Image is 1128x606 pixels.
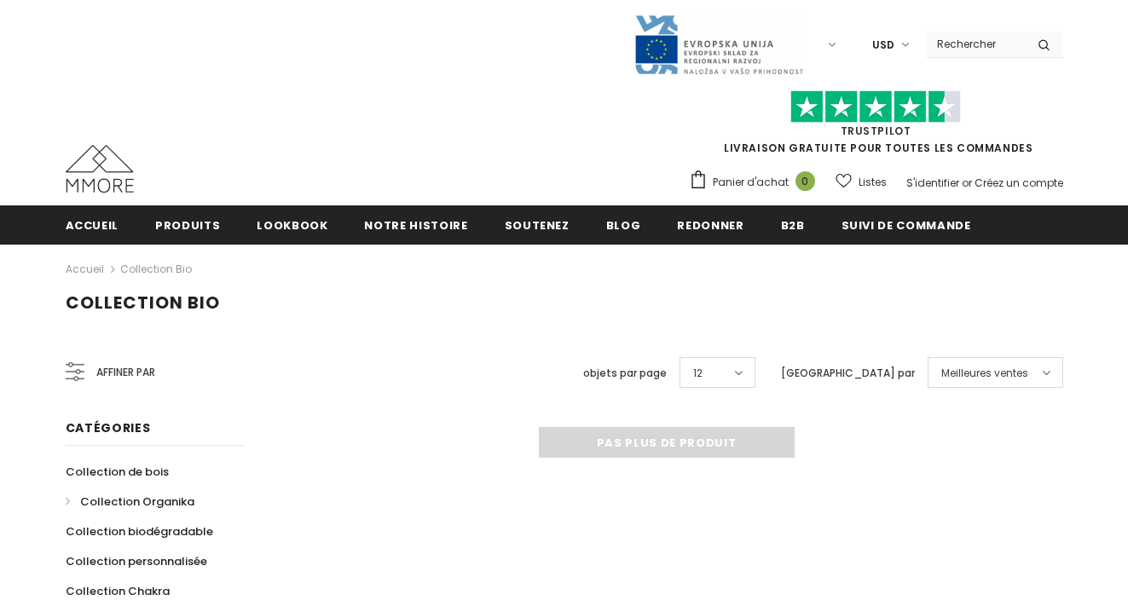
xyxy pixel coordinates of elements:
[66,259,104,280] a: Accueil
[689,98,1063,155] span: LIVRAISON GRATUITE POUR TOUTES LES COMMANDES
[781,205,805,244] a: B2B
[795,171,815,191] span: 0
[66,217,119,234] span: Accueil
[713,174,789,191] span: Panier d'achat
[677,217,743,234] span: Redonner
[66,576,170,606] a: Collection Chakra
[120,262,192,276] a: Collection Bio
[364,205,467,244] a: Notre histoire
[66,546,207,576] a: Collection personnalisée
[66,291,220,315] span: Collection Bio
[781,217,805,234] span: B2B
[841,124,911,138] a: TrustPilot
[66,553,207,569] span: Collection personnalisée
[975,176,1063,190] a: Créez un compte
[842,205,971,244] a: Suivi de commande
[155,205,220,244] a: Produits
[906,176,959,190] a: S'identifier
[505,205,570,244] a: soutenez
[633,37,804,51] a: Javni Razpis
[257,205,327,244] a: Lookbook
[66,205,119,244] a: Accueil
[364,217,467,234] span: Notre histoire
[66,517,213,546] a: Collection biodégradable
[66,583,170,599] span: Collection Chakra
[80,493,194,510] span: Collection Organika
[66,487,194,517] a: Collection Organika
[693,365,703,382] span: 12
[66,145,134,193] img: Cas MMORE
[872,37,894,54] span: USD
[505,217,570,234] span: soutenez
[606,205,641,244] a: Blog
[633,14,804,76] img: Javni Razpis
[606,217,641,234] span: Blog
[66,457,169,487] a: Collection de bois
[859,174,887,191] span: Listes
[781,365,915,382] label: [GEOGRAPHIC_DATA] par
[842,217,971,234] span: Suivi de commande
[66,419,151,436] span: Catégories
[677,205,743,244] a: Redonner
[962,176,972,190] span: or
[257,217,327,234] span: Lookbook
[927,32,1025,56] input: Search Site
[96,363,155,382] span: Affiner par
[790,90,961,124] img: Faites confiance aux étoiles pilotes
[583,365,667,382] label: objets par page
[836,167,887,197] a: Listes
[689,170,824,195] a: Panier d'achat 0
[66,464,169,480] span: Collection de bois
[66,523,213,540] span: Collection biodégradable
[155,217,220,234] span: Produits
[941,365,1028,382] span: Meilleures ventes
